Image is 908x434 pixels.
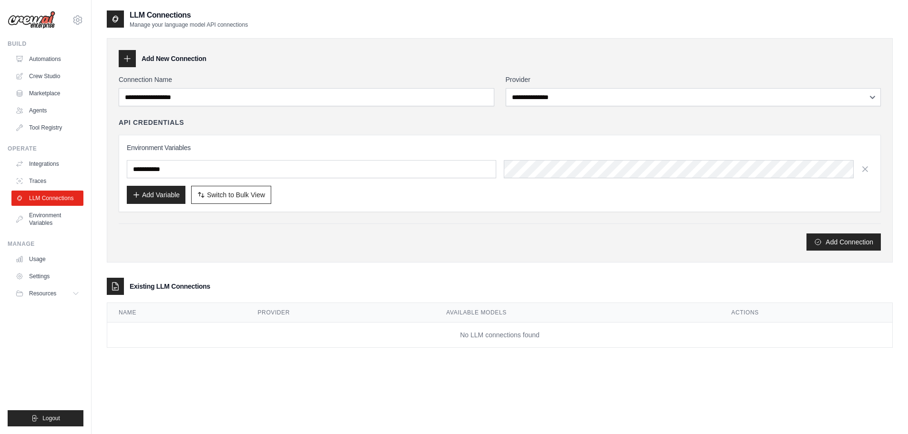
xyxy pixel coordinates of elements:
button: Switch to Bulk View [191,186,271,204]
div: Operate [8,145,83,152]
th: Name [107,303,246,323]
h3: Add New Connection [142,54,206,63]
h3: Environment Variables [127,143,873,152]
div: Manage [8,240,83,248]
div: Build [8,40,83,48]
th: Actions [720,303,892,323]
span: Switch to Bulk View [207,190,265,200]
a: Settings [11,269,83,284]
a: Crew Studio [11,69,83,84]
a: Automations [11,51,83,67]
img: Logo [8,11,55,29]
a: Marketplace [11,86,83,101]
a: Environment Variables [11,208,83,231]
h4: API Credentials [119,118,184,127]
th: Available Models [435,303,720,323]
button: Logout [8,410,83,426]
p: Manage your language model API connections [130,21,248,29]
a: Tool Registry [11,120,83,135]
label: Provider [506,75,881,84]
td: No LLM connections found [107,323,892,348]
a: LLM Connections [11,191,83,206]
span: Logout [42,414,60,422]
h2: LLM Connections [130,10,248,21]
button: Add Connection [806,233,881,251]
h3: Existing LLM Connections [130,282,210,291]
th: Provider [246,303,435,323]
a: Integrations [11,156,83,172]
a: Traces [11,173,83,189]
a: Agents [11,103,83,118]
button: Resources [11,286,83,301]
a: Usage [11,252,83,267]
span: Resources [29,290,56,297]
button: Add Variable [127,186,185,204]
label: Connection Name [119,75,494,84]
